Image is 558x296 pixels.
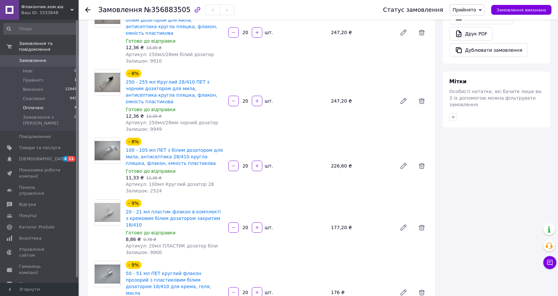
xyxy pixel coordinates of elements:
[397,221,410,234] a: Редагувати
[21,10,79,16] div: Ваш ID: 3333848
[74,68,77,74] span: 0
[19,58,46,64] span: Замовлення
[63,156,68,162] span: 4
[19,213,37,219] span: Покупці
[19,202,36,207] span: Відгуки
[415,221,428,234] span: Видалити
[146,114,161,119] span: 13,39 ₴
[449,89,543,107] span: Особисті нотатки, які бачите лише ви. З їх допомогою можна фільтрувати замовлення
[23,96,45,102] span: Скасовані
[74,114,77,126] span: 0
[126,209,221,227] a: 20 - 21 мл пластик флакон в комплекті з кремовим білим дозатором закритим 18/410
[496,8,546,12] span: Замовлення виконано
[126,188,162,193] span: Залишок: 2524
[95,265,120,284] img: 50 - 51 мл ПЕТ круглий флакон прозорий з пластиковим білим дозатором 18/410 для крема, геля, масла
[19,224,54,230] span: Каталог ProSale
[126,52,214,57] span: Артикул: 250мл/28мм білий дозатор
[3,23,77,35] input: Пошук
[126,113,144,119] span: 12,36 ₴
[19,235,42,241] span: Аналітика
[74,105,77,111] span: 4
[328,96,394,106] div: 247,20 ₴
[126,120,218,125] span: Артикул: 250мл/28мм чорний дозатор
[23,87,43,92] span: Виконані
[21,4,70,10] span: Флакончик.ком.юа
[74,77,77,83] span: 1
[126,175,144,180] span: 11,33 ₴
[126,243,218,248] span: Артикул: 20мл ПЛАСТИК дозатор біли
[126,69,141,77] div: - 8%
[415,94,428,108] span: Видалити
[95,203,120,222] img: 20 - 21 мл пластик флакон в комплекті з кремовим білим дозатором закритим 18/410
[126,127,162,132] span: Залишок: 9949
[415,26,428,39] span: Видалити
[98,6,142,14] span: Замовлення
[126,230,176,235] span: Готово до відправки
[23,77,43,83] span: Прийняті
[453,7,476,12] span: Прийнято
[19,41,79,52] span: Замовлення та повідомлення
[126,182,214,187] span: Артикул: 100мл Круглий дозатор 28
[23,105,44,111] span: Оплачені
[143,237,156,242] span: 9,78 ₴
[126,58,162,64] span: Залишок: 9910
[19,156,67,162] span: [DEMOGRAPHIC_DATA]
[449,78,467,85] span: Мітки
[397,94,410,108] a: Редагувати
[126,199,141,207] div: - 9%
[263,289,273,296] div: шт.
[68,156,75,162] span: 11
[263,163,273,169] div: шт.
[19,134,51,140] span: Повідомлення
[126,250,162,255] span: Залишок: 9900
[126,148,223,166] a: 100 - 105 мл ПЕТ з білим дозатором для мила, антисептика 28/410 кругла пляшка, флакон, ємність пл...
[126,138,141,146] div: - 8%
[144,6,191,14] span: №356883505
[328,161,394,170] div: 226,60 ₴
[126,168,176,174] span: Готово до відправки
[383,7,443,13] div: Статус замовлення
[19,145,61,151] span: Товари та послуги
[328,28,394,37] div: 247,20 ₴
[328,223,394,232] div: 177,20 ₴
[126,45,144,50] span: 12,36 ₴
[85,7,90,13] div: Повернутися назад
[19,281,36,287] span: Маркет
[70,96,77,102] span: 940
[126,79,217,104] a: 250 - 255 мл Круглий 28/410 ПЕТ з чорним дозатором для мила, антисептика кругла пляшка, флакон, є...
[146,176,161,180] span: 12,36 ₴
[263,224,273,231] div: шт.
[126,38,176,44] span: Готово до відправки
[19,247,61,258] span: Управління сайтом
[19,167,61,179] span: Показники роботи компанії
[126,271,211,296] a: 50 - 51 мл ПЕТ круглий флакон прозорий з пластиковим білим дозатором 18/410 для крема, геля, масла
[146,46,161,50] span: 13,39 ₴
[126,107,176,112] span: Готово до відправки
[449,43,528,57] button: Дублювати замовлення
[491,5,551,15] button: Замовлення виконано
[19,264,61,275] span: Гаманець компанії
[126,237,141,242] span: 8,86 ₴
[543,256,556,269] button: Чат з покупцем
[23,68,32,74] span: Нові
[263,98,273,104] div: шт.
[397,26,410,39] a: Редагувати
[415,159,428,172] span: Видалити
[65,87,77,92] span: 12949
[449,27,493,41] a: Друк PDF
[263,29,273,36] div: шт.
[397,159,410,172] a: Редагувати
[95,141,120,160] img: 100 - 105 мл ПЕТ з білим дозатором для мила, антисептика 28/410 кругла пляшка, флакон, ємність пл...
[19,185,61,196] span: Панель управління
[23,114,74,126] span: Замовлення з [PERSON_NAME]
[126,261,141,269] div: - 9%
[95,73,120,92] img: 250 - 255 мл Круглий 28/410 ПЕТ з чорним дозатором для мила, антисептика кругла пляшка, флакон, є...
